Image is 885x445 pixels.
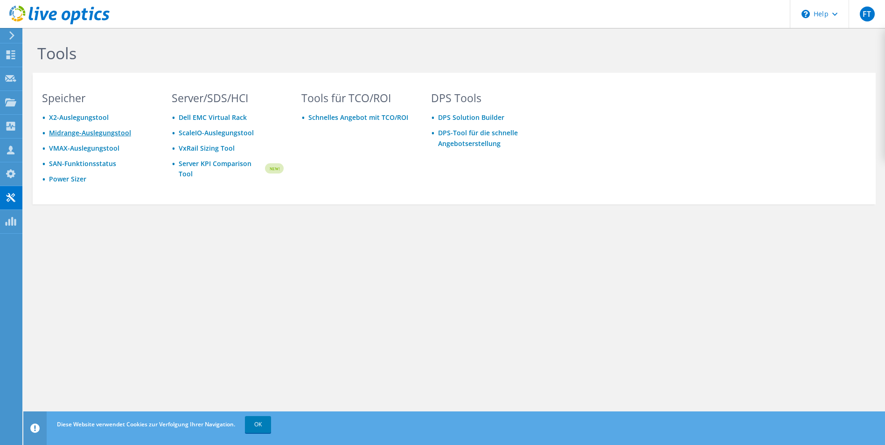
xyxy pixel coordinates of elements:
a: SAN-Funktionsstatus [49,159,116,168]
h3: DPS Tools [431,93,543,103]
svg: \n [801,10,810,18]
a: OK [245,416,271,433]
a: DPS Solution Builder [438,113,504,122]
h3: Tools für TCO/ROI [301,93,413,103]
a: Server KPI Comparison Tool [179,159,264,179]
h3: Server/SDS/HCI [172,93,284,103]
span: Diese Website verwendet Cookies zur Verfolgung Ihrer Navigation. [57,420,235,428]
a: X2-Auslegungstool [49,113,109,122]
h1: Tools [37,43,667,63]
a: Schnelles Angebot mit TCO/ROI [308,113,408,122]
h3: Speicher [42,93,154,103]
a: DPS-Tool für die schnelle Angebotserstellung [438,128,518,148]
img: new-badge.svg [264,158,284,180]
a: VxRail Sizing Tool [179,144,235,153]
a: Power Sizer [49,174,86,183]
a: ScaleIO-Auslegungstool [179,128,254,137]
a: Dell EMC Virtual Rack [179,113,247,122]
a: Midrange-Auslegungstool [49,128,131,137]
span: FT [860,7,875,21]
a: VMAX-Auslegungstool [49,144,119,153]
